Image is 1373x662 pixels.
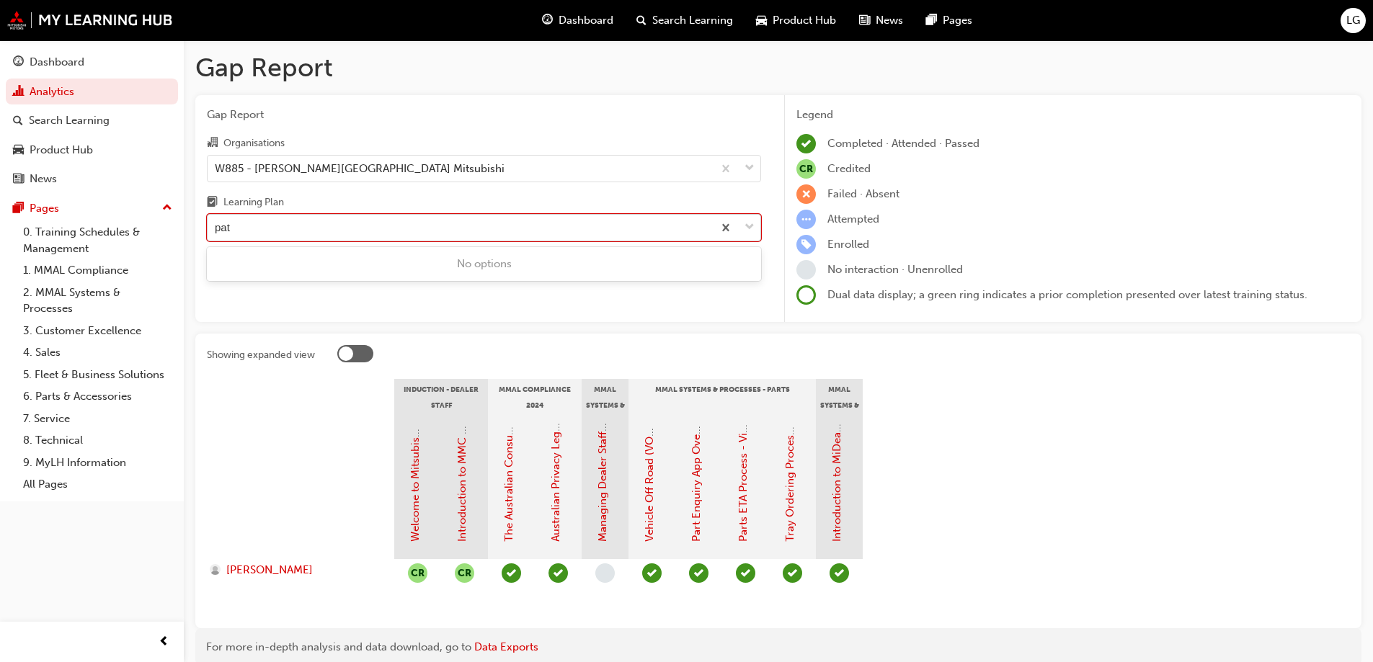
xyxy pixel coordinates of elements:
span: Credited [827,162,871,175]
span: News [876,12,903,29]
a: 1. MMAL Compliance [17,259,178,282]
div: W885 - [PERSON_NAME][GEOGRAPHIC_DATA] Mitsubishi [215,160,505,176]
span: learningRecordVerb_ATTEMPT-icon [796,210,816,229]
span: learningRecordVerb_COMPLETE-icon [689,563,708,583]
span: Failed · Absent [827,187,899,200]
a: Analytics [6,79,178,105]
a: 2. MMAL Systems & Processes [17,282,178,320]
a: 3. Customer Excellence [17,320,178,342]
div: Organisations [223,136,285,151]
span: search-icon [13,115,23,128]
a: All Pages [17,473,178,496]
span: car-icon [13,144,24,157]
a: 8. Technical [17,429,178,452]
span: LG [1346,12,1360,29]
span: pages-icon [926,12,937,30]
span: Dual data display; a green ring indicates a prior completion presented over latest training status. [827,288,1307,301]
a: search-iconSearch Learning [625,6,745,35]
span: Search Learning [652,12,733,29]
span: learningRecordVerb_COMPLETE-icon [783,563,802,583]
a: car-iconProduct Hub [745,6,848,35]
span: No interaction · Unenrolled [827,263,963,276]
div: News [30,171,57,187]
div: For more in-depth analysis and data download, go to [206,639,1351,656]
button: Pages [6,195,178,222]
div: Induction - Dealer Staff [394,379,488,415]
span: Pages [943,12,972,29]
a: Data Exports [474,640,538,653]
a: 7. Service [17,408,178,430]
span: learningRecordVerb_PASS-icon [502,563,521,583]
a: news-iconNews [848,6,915,35]
span: down-icon [745,218,755,237]
div: Legend [796,107,1350,123]
span: pages-icon [13,202,24,215]
div: Dashboard [30,54,84,71]
span: down-icon [745,159,755,178]
span: Dashboard [559,12,613,29]
input: Learning Plan [215,221,236,233]
a: Parts ETA Process - Video [737,414,750,542]
div: Showing expanded view [207,348,315,362]
a: 9. MyLH Information [17,452,178,474]
span: prev-icon [159,633,169,651]
a: Managing Dealer Staff SAP Records [596,366,609,542]
span: learningplan-icon [207,197,218,210]
div: MMAL Systems & Processes - Management [582,379,628,415]
a: 4. Sales [17,341,178,364]
span: organisation-icon [207,137,218,150]
a: Part Enquiry App Overview - Video [690,368,703,542]
span: guage-icon [542,12,553,30]
span: learningRecordVerb_ENROLL-icon [796,235,816,254]
span: null-icon [796,159,816,179]
a: 5. Fleet & Business Solutions [17,364,178,386]
span: news-icon [859,12,870,30]
div: No options [207,250,761,278]
span: chart-icon [13,86,24,99]
div: Learning Plan [223,195,284,210]
span: Attempted [827,213,879,225]
span: Gap Report [207,107,761,123]
span: learningRecordVerb_PASS-icon [548,563,568,583]
button: null-icon [455,563,474,583]
button: DashboardAnalyticsSearch LearningProduct HubNews [6,46,178,195]
div: Pages [30,200,59,217]
span: learningRecordVerb_COMPLETE-icon [642,563,662,583]
button: null-icon [408,563,427,583]
span: learningRecordVerb_NONE-icon [796,260,816,279]
span: car-icon [756,12,767,30]
a: 6. Parts & Accessories [17,385,178,408]
a: Search Learning [6,107,178,134]
img: mmal [7,11,173,30]
a: Dashboard [6,49,178,76]
div: MMAL Compliance 2024 [488,379,582,415]
a: [PERSON_NAME] [210,562,381,578]
h1: Gap Report [195,52,1361,84]
span: news-icon [13,173,24,186]
div: MMAL Systems & Processes - Parts [628,379,816,415]
span: learningRecordVerb_NONE-icon [595,563,615,583]
span: Enrolled [827,238,869,251]
a: News [6,166,178,192]
a: 0. Training Schedules & Management [17,221,178,259]
div: MMAL Systems & Processes - General [816,379,863,415]
span: search-icon [636,12,646,30]
span: up-icon [162,199,172,218]
span: [PERSON_NAME] [226,562,313,578]
a: pages-iconPages [915,6,984,35]
span: learningRecordVerb_COMPLETE-icon [796,134,816,153]
div: Product Hub [30,142,93,158]
span: guage-icon [13,56,24,69]
a: guage-iconDashboard [530,6,625,35]
button: LG [1341,8,1366,33]
a: Introduction to MiDealerAssist [830,391,843,542]
a: Product Hub [6,137,178,164]
span: learningRecordVerb_COMPLETE-icon [736,563,755,583]
span: learningRecordVerb_PASS-icon [830,563,849,583]
div: Search Learning [29,112,110,129]
span: Completed · Attended · Passed [827,137,979,150]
